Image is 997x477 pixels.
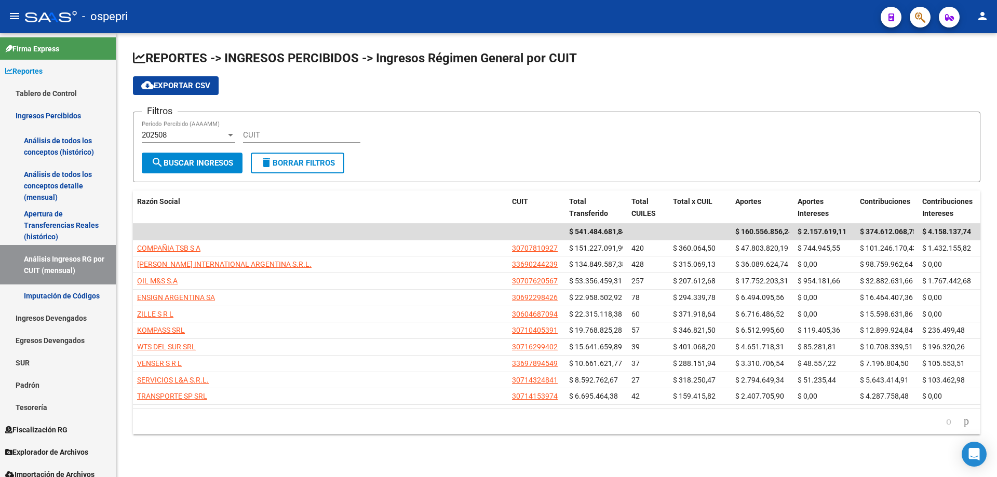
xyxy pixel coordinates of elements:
span: $ 12.899.924,84 [860,326,913,334]
span: 60 [631,310,640,318]
a: go to previous page [941,416,956,427]
span: 30716299402 [512,343,558,351]
span: - ospepri [82,5,128,28]
a: go to next page [959,416,974,427]
span: 202508 [142,130,167,140]
button: Borrar Filtros [251,153,344,173]
mat-icon: person [976,10,989,22]
datatable-header-cell: Contribuciones Intereses [918,190,980,225]
span: $ 159.415,82 [673,392,716,400]
span: $ 196.320,26 [922,343,965,351]
span: 30714153974 [512,392,558,400]
span: $ 541.484.681,84 [569,227,626,236]
span: Total x CUIL [673,197,712,206]
span: $ 10.661.621,77 [569,359,622,367]
span: Buscar Ingresos [151,158,233,168]
span: $ 15.598.631,86 [860,310,913,318]
span: $ 7.196.804,50 [860,359,909,367]
span: $ 47.803.820,19 [735,244,788,252]
span: 428 [631,260,644,268]
span: OIL M&S S.A [137,277,178,285]
span: [PERSON_NAME] INTERNATIONAL ARGENTINA S.R.L. [137,260,312,268]
span: $ 8.592.762,67 [569,376,618,384]
span: Exportar CSV [141,81,210,90]
span: $ 5.643.414,91 [860,376,909,384]
span: $ 85.281,81 [798,343,836,351]
span: $ 346.821,50 [673,326,716,334]
span: 30714324841 [512,376,558,384]
span: $ 4.287.758,48 [860,392,909,400]
datatable-header-cell: Aportes Intereses [793,190,856,225]
mat-icon: delete [260,156,273,169]
span: $ 6.695.464,38 [569,392,618,400]
button: Exportar CSV [133,76,219,95]
span: 33697894549 [512,359,558,367]
span: $ 10.708.339,51 [860,343,913,351]
span: $ 16.464.407,36 [860,293,913,302]
span: Explorador de Archivos [5,446,88,458]
span: 42 [631,392,640,400]
datatable-header-cell: CUIT [508,190,565,225]
span: KOMPASS SRL [137,326,185,334]
span: 30692298426 [512,293,558,302]
div: Open Intercom Messenger [962,442,987,467]
span: $ 6.494.095,56 [735,293,784,302]
span: 30707620567 [512,277,558,285]
span: $ 6.512.995,60 [735,326,784,334]
span: Total Transferido [569,197,608,217]
span: Firma Express [5,43,59,54]
button: Buscar Ingresos [142,153,242,173]
span: $ 0,00 [798,392,817,400]
span: COMPAÑIA TSB S A [137,244,200,252]
span: REPORTES -> INGRESOS PERCIBIDOS -> Ingresos Régimen General por CUIT [133,51,577,65]
h3: Filtros [142,104,178,118]
span: $ 151.227.091,99 [569,244,626,252]
span: $ 32.882.631,66 [860,277,913,285]
span: TRANSPORTE SP SRL [137,392,207,400]
span: $ 4.651.718,31 [735,343,784,351]
datatable-header-cell: Contribuciones [856,190,918,225]
span: $ 2.794.649,34 [735,376,784,384]
span: $ 374.612.068,75 [860,227,917,236]
span: Aportes [735,197,761,206]
span: Borrar Filtros [260,158,335,168]
datatable-header-cell: Total Transferido [565,190,627,225]
span: $ 119.405,36 [798,326,840,334]
span: $ 2.157.619,11 [798,227,846,236]
mat-icon: cloud_download [141,79,154,91]
span: 30604687094 [512,310,558,318]
span: Fiscalización RG [5,424,68,435]
datatable-header-cell: Razón Social [133,190,508,225]
span: $ 0,00 [922,310,942,318]
span: Total CUILES [631,197,656,217]
span: 257 [631,277,644,285]
span: $ 0,00 [922,293,942,302]
span: CUIT [512,197,528,206]
span: $ 2.407.705,90 [735,392,784,400]
span: $ 1.767.442,68 [922,277,971,285]
span: $ 105.553,51 [922,359,965,367]
datatable-header-cell: Aportes [731,190,793,225]
span: $ 51.235,44 [798,376,836,384]
span: $ 48.557,22 [798,359,836,367]
span: $ 288.151,94 [673,359,716,367]
span: $ 22.315.118,38 [569,310,622,318]
span: $ 0,00 [798,260,817,268]
span: $ 371.918,64 [673,310,716,318]
datatable-header-cell: Total CUILES [627,190,669,225]
span: 37 [631,359,640,367]
span: $ 294.339,78 [673,293,716,302]
mat-icon: menu [8,10,21,22]
span: 30710405391 [512,326,558,334]
span: $ 0,00 [798,310,817,318]
span: $ 4.158.137,74 [922,227,971,236]
span: $ 1.432.155,82 [922,244,971,252]
span: Aportes Intereses [798,197,829,217]
span: $ 315.069,13 [673,260,716,268]
span: $ 17.752.203,31 [735,277,788,285]
span: $ 19.768.825,28 [569,326,622,334]
mat-icon: search [151,156,164,169]
span: $ 0,00 [798,293,817,302]
span: ZILLE S R L [137,310,173,318]
span: Contribuciones Intereses [922,197,973,217]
